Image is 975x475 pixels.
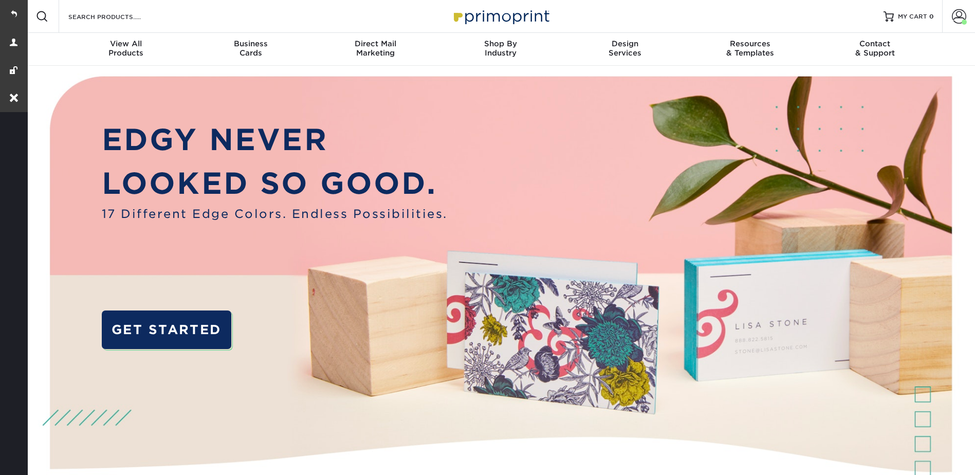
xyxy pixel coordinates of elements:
[688,33,813,66] a: Resources& Templates
[688,39,813,58] div: & Templates
[102,161,448,205] p: LOOKED SO GOOD.
[188,33,313,66] a: BusinessCards
[64,33,189,66] a: View AllProducts
[898,12,927,21] span: MY CART
[563,39,688,48] span: Design
[64,39,189,58] div: Products
[188,39,313,58] div: Cards
[563,39,688,58] div: Services
[813,39,937,58] div: & Support
[313,33,438,66] a: Direct MailMarketing
[563,33,688,66] a: DesignServices
[313,39,438,58] div: Marketing
[929,13,934,20] span: 0
[67,10,168,23] input: SEARCH PRODUCTS.....
[438,33,563,66] a: Shop ByIndustry
[449,5,552,27] img: Primoprint
[438,39,563,58] div: Industry
[102,118,448,161] p: EDGY NEVER
[813,39,937,48] span: Contact
[188,39,313,48] span: Business
[438,39,563,48] span: Shop By
[313,39,438,48] span: Direct Mail
[102,310,231,349] a: GET STARTED
[64,39,189,48] span: View All
[102,205,448,223] span: 17 Different Edge Colors. Endless Possibilities.
[688,39,813,48] span: Resources
[813,33,937,66] a: Contact& Support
